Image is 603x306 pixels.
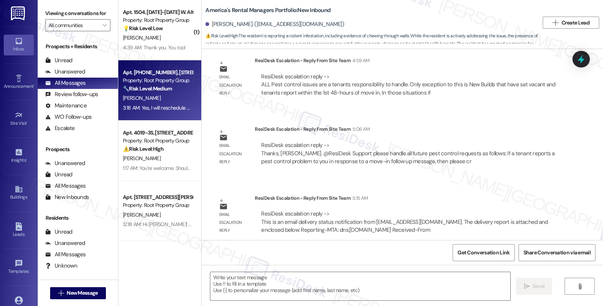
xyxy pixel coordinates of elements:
[4,109,34,129] a: Site Visit •
[45,159,85,167] div: Unanswered
[261,141,554,165] div: ResiDesk escalation reply -> Thanks, [PERSON_NAME]. @ResiDesk Support please handle all future pe...
[4,35,34,55] a: Inbox
[552,20,558,26] i: 
[45,57,72,64] div: Unread
[49,19,98,31] input: All communities
[255,57,563,67] div: ResiDesk Escalation - Reply From Site Team
[205,20,344,28] div: [PERSON_NAME]. ([EMAIL_ADDRESS][DOMAIN_NAME])
[205,32,539,56] span: : The resident is reporting a rodent infestation, including evidence of chewing through walls. Wh...
[45,171,72,179] div: Unread
[27,119,28,125] span: •
[123,165,351,171] div: 1:17 AM: You're welcome. Should you have other concerns, please feel free to reach out. Have a gr...
[219,73,249,97] div: Email escalation reply
[123,129,193,137] div: Apt. 4019-3S, [STREET_ADDRESS]
[562,19,589,27] span: Create Lead
[123,25,163,32] strong: 💡 Risk Level: Low
[38,145,118,153] div: Prospects
[4,183,34,203] a: Buildings
[45,68,85,76] div: Unanswered
[45,239,85,247] div: Unanswered
[123,16,193,24] div: Property: Root Property Group
[4,220,34,240] a: Leads
[524,283,530,289] i: 
[45,228,72,236] div: Unread
[29,268,30,273] span: •
[458,249,510,257] span: Get Conversation Link
[219,211,249,235] div: Email escalation reply
[453,244,514,261] button: Get Conversation Link
[45,113,92,121] div: WO Follow-ups
[45,90,98,98] div: Review follow-ups
[350,194,368,202] div: 5:15 AM
[45,102,87,110] div: Maintenance
[58,290,64,296] i: 
[103,22,107,28] i: 
[38,214,118,222] div: Residents
[205,33,238,39] strong: ⚠️ Risk Level: High
[123,34,161,41] span: [PERSON_NAME]
[45,262,77,270] div: Unknown
[577,283,583,289] i: 
[34,83,35,88] span: •
[205,6,331,14] b: America's Rental Managers Portfolio: New Inbound
[123,201,193,209] div: Property: Root Property Group
[123,155,161,162] span: [PERSON_NAME]
[519,244,595,261] button: Share Conversation via email
[123,69,193,76] div: Apt. [PHONE_NUMBER], [STREET_ADDRESS]
[123,145,164,152] strong: ⚠️ Risk Level: High
[255,194,563,205] div: ResiDesk Escalation - Reply From Site Team
[11,6,26,20] img: ResiDesk Logo
[261,73,555,96] div: ResiDesk escalation reply -> ALL Pest control issues are a tenants responsibility to handle. Only...
[67,289,98,297] span: New Message
[123,137,193,145] div: Property: Root Property Group
[350,57,369,64] div: 4:59 AM
[123,44,185,51] div: 4:39 AM: Thank you. You too!
[516,278,552,295] button: Send
[45,251,86,259] div: All Messages
[123,8,193,16] div: Apt. 1504, [DATE]-[DATE] W. Altgeld
[123,193,193,201] div: Apt. [STREET_ADDRESS][PERSON_NAME]
[255,125,563,136] div: ResiDesk Escalation - Reply From Site Team
[123,95,161,101] span: [PERSON_NAME]
[26,156,27,162] span: •
[45,79,86,87] div: All Messages
[523,249,591,257] span: Share Conversation via email
[38,43,118,50] div: Prospects + Residents
[45,182,86,190] div: All Messages
[123,85,172,92] strong: 🔧 Risk Level: Medium
[123,104,407,111] div: 3:18 AM: Yes, I will reschedule with peoples gas and get back with you once I have an appointment...
[219,142,249,166] div: Email escalation reply
[45,193,89,201] div: New Inbounds
[350,125,370,133] div: 5:06 AM
[543,17,599,29] button: Create Lead
[4,257,34,277] a: Templates •
[533,282,544,290] span: Send
[50,287,106,299] button: New Message
[261,210,548,234] div: ResiDesk escalation reply -> This is an email delivery status notification from [EMAIL_ADDRESS][D...
[123,211,161,218] span: [PERSON_NAME]
[4,146,34,166] a: Insights •
[45,8,110,19] label: Viewing conversations for
[123,76,193,84] div: Property: Root Property Group
[45,124,75,132] div: Escalate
